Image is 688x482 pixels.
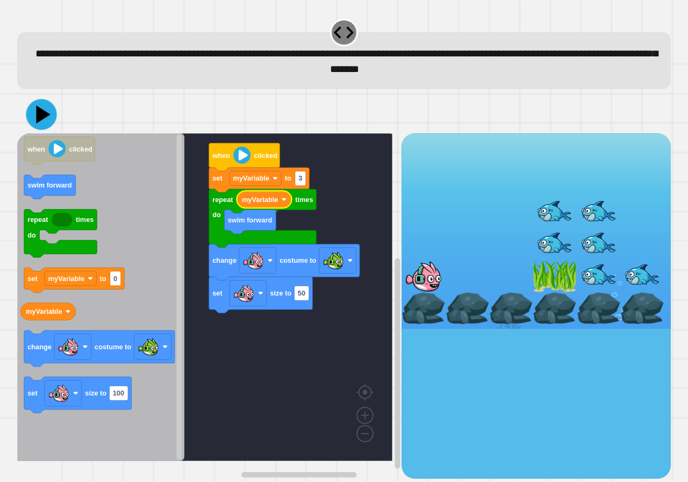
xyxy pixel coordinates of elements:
text: costume to [95,343,131,351]
text: change [27,343,52,351]
text: set [212,290,223,298]
text: times [295,196,313,204]
text: myVariable [26,308,62,316]
text: costume to [279,257,316,265]
text: size to [85,390,106,398]
text: 3 [298,175,302,183]
text: set [27,275,38,283]
text: when [212,152,230,160]
text: 50 [298,290,305,298]
text: myVariable [48,275,85,283]
text: myVariable [242,196,278,204]
text: myVariable [233,175,270,183]
text: size to [270,290,291,298]
text: change [212,257,236,265]
text: clicked [254,152,277,160]
text: repeat [212,196,233,204]
text: repeat [27,216,48,224]
text: do [27,232,36,240]
text: 100 [113,390,124,398]
text: times [76,216,94,224]
text: when [27,145,45,153]
text: swim forward [228,217,273,225]
text: 0 [113,275,117,283]
text: to [100,275,106,283]
div: Blockly Workspace [17,133,402,478]
text: set [212,175,223,183]
text: do [212,211,221,219]
text: to [285,175,291,183]
text: set [27,390,38,398]
text: swim forward [27,182,72,190]
text: clicked [69,145,92,153]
